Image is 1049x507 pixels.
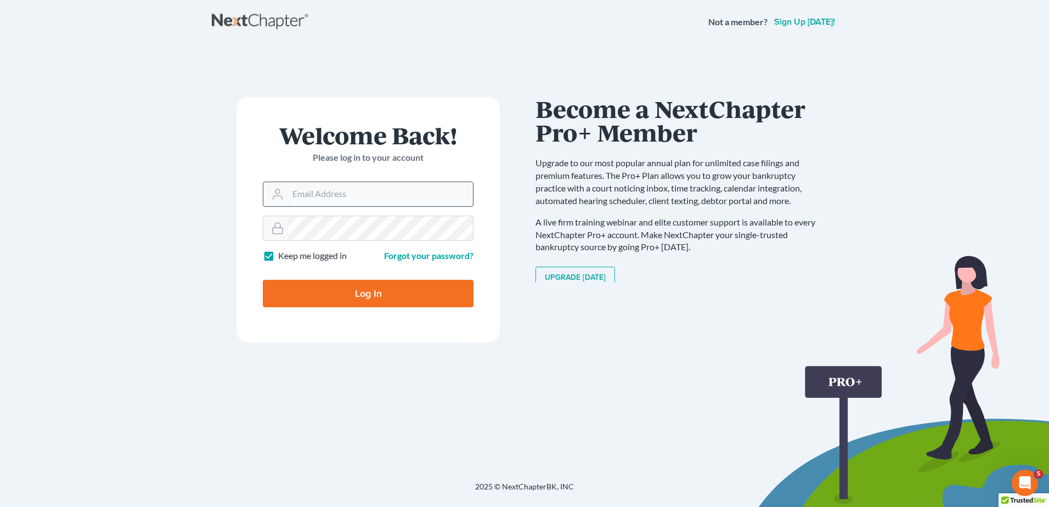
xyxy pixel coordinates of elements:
[1034,470,1043,478] span: 5
[772,18,837,26] a: Sign up [DATE]!
[535,267,615,289] a: Upgrade [DATE]
[263,123,473,147] h1: Welcome Back!
[263,151,473,164] p: Please log in to your account
[708,16,768,29] strong: Not a member?
[535,97,826,144] h1: Become a NextChapter Pro+ Member
[212,481,837,501] div: 2025 © NextChapterBK, INC
[384,250,473,261] a: Forgot your password?
[535,157,826,207] p: Upgrade to our most popular annual plan for unlimited case filings and premium features. The Pro+...
[1012,470,1038,496] iframe: Intercom live chat
[278,250,347,262] label: Keep me logged in
[263,280,473,307] input: Log In
[288,182,473,206] input: Email Address
[535,216,826,254] p: A live firm training webinar and elite customer support is available to every NextChapter Pro+ ac...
